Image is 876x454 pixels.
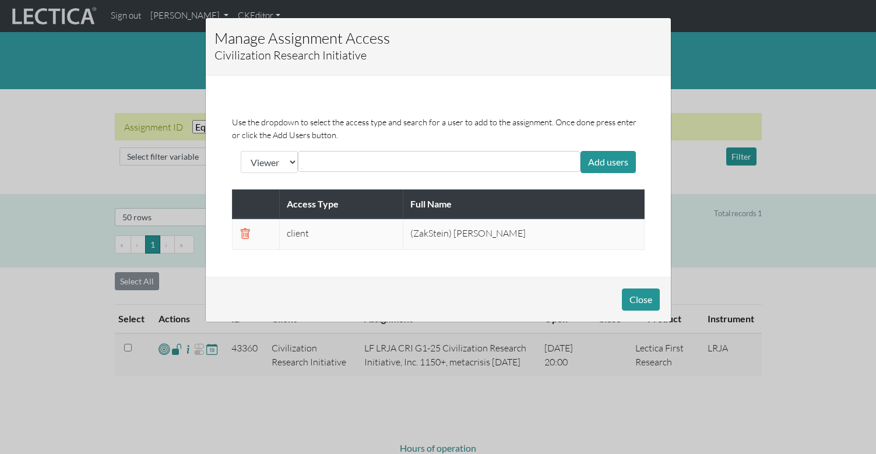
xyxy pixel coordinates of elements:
[403,189,644,219] th: Full Name
[403,219,644,250] td: (ZakStein) [PERSON_NAME]
[214,49,390,62] h5: Civilization Research Initiative
[232,116,645,141] p: Use the dropdown to select the access type and search for a user to add to the assignment. Once d...
[622,288,660,311] button: Close
[280,219,403,250] td: client
[581,151,636,173] div: Add users
[214,27,390,49] h4: Manage Assignment Access
[280,189,403,219] th: Access Type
